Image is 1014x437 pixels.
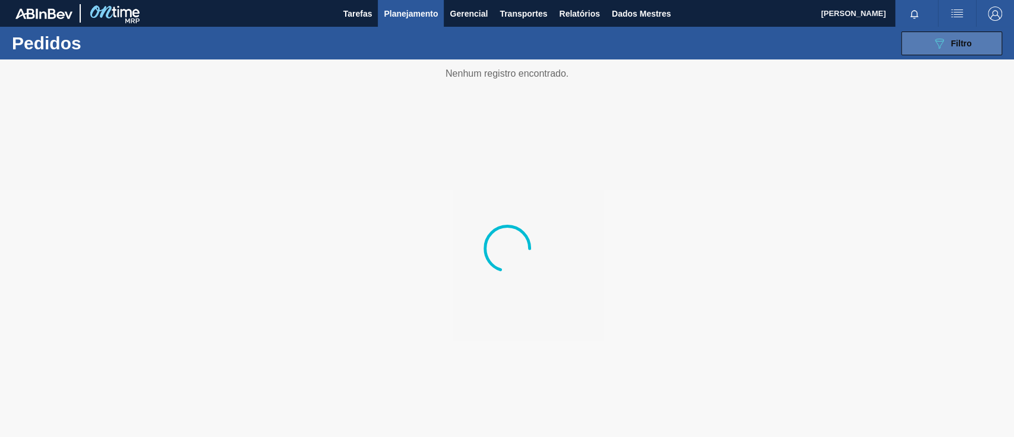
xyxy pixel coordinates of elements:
img: TNhmsLtSVTkK8tSr43FrP2fwEKptu5GPRR3wAAAABJRU5ErkJggg== [15,8,72,19]
img: ações do usuário [950,7,964,21]
font: Filtro [951,39,972,48]
font: Pedidos [12,33,81,53]
img: Sair [988,7,1002,21]
font: Transportes [500,9,547,18]
font: Relatórios [559,9,599,18]
button: Notificações [895,5,933,22]
font: Dados Mestres [612,9,671,18]
font: [PERSON_NAME] [821,9,886,18]
font: Gerencial [450,9,488,18]
font: Tarefas [343,9,372,18]
font: Planejamento [384,9,438,18]
button: Filtro [901,32,1002,55]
